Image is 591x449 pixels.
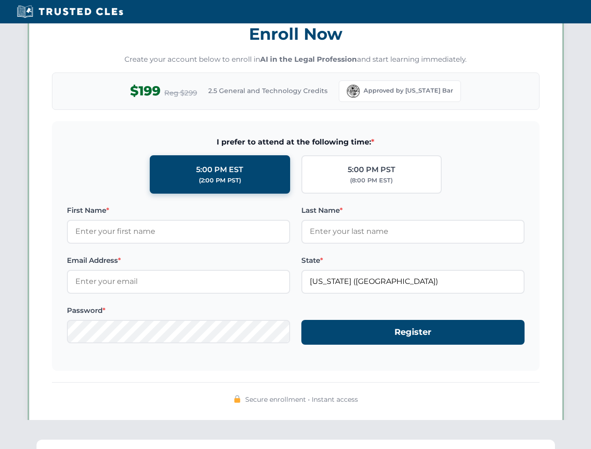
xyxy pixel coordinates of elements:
[67,255,290,266] label: Email Address
[260,55,357,64] strong: AI in the Legal Profession
[301,255,525,266] label: State
[52,19,540,49] h3: Enroll Now
[164,87,197,99] span: Reg $299
[52,54,540,65] p: Create your account below to enroll in and start learning immediately.
[348,164,395,176] div: 5:00 PM PST
[130,80,161,101] span: $199
[233,395,241,403] img: 🔒
[301,270,525,293] input: Florida (FL)
[208,86,328,96] span: 2.5 General and Technology Credits
[245,394,358,405] span: Secure enrollment • Instant access
[67,136,525,148] span: I prefer to attend at the following time:
[67,305,290,316] label: Password
[67,220,290,243] input: Enter your first name
[199,176,241,185] div: (2:00 PM PST)
[350,176,393,185] div: (8:00 PM EST)
[301,220,525,243] input: Enter your last name
[67,270,290,293] input: Enter your email
[196,164,243,176] div: 5:00 PM EST
[347,85,360,98] img: Florida Bar
[364,86,453,95] span: Approved by [US_STATE] Bar
[301,320,525,345] button: Register
[301,205,525,216] label: Last Name
[14,5,126,19] img: Trusted CLEs
[67,205,290,216] label: First Name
